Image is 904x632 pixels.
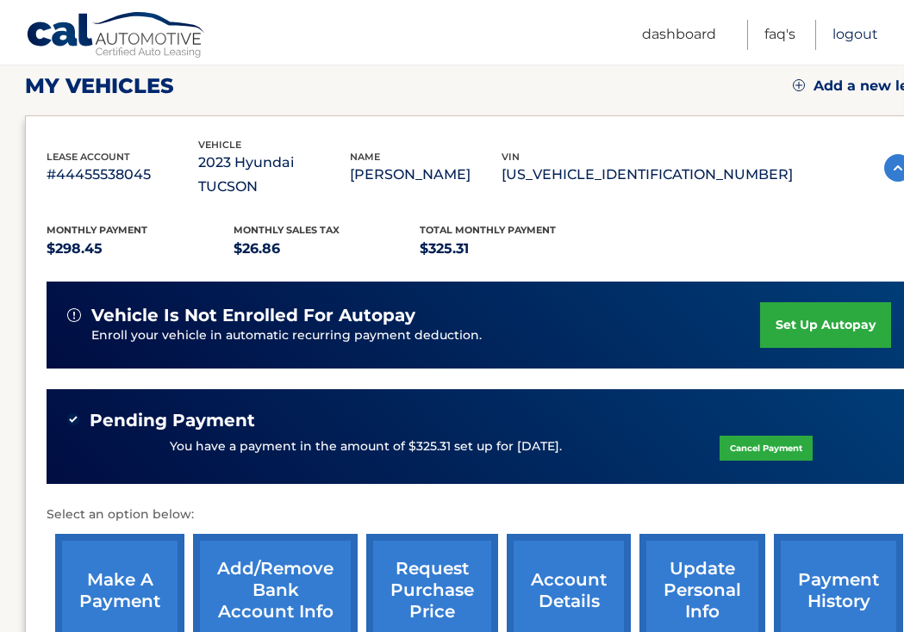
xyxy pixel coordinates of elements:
[420,224,556,236] span: Total Monthly Payment
[793,79,805,91] img: add.svg
[91,326,760,345] p: Enroll your vehicle in automatic recurring payment deduction.
[91,305,415,326] span: vehicle is not enrolled for autopay
[170,437,562,456] p: You have a payment in the amount of $325.31 set up for [DATE].
[350,151,380,163] span: name
[47,163,198,187] p: #44455538045
[234,237,421,261] p: $26.86
[26,11,207,61] a: Cal Automotive
[720,436,813,461] a: Cancel Payment
[420,237,607,261] p: $325.31
[67,413,79,425] img: check-green.svg
[90,410,255,431] span: Pending Payment
[47,151,130,163] span: lease account
[67,308,81,322] img: alert-white.svg
[47,224,147,236] span: Monthly Payment
[234,224,340,236] span: Monthly sales Tax
[642,20,716,50] a: Dashboard
[25,73,174,99] h2: my vehicles
[47,237,234,261] p: $298.45
[502,151,520,163] span: vin
[350,163,502,187] p: [PERSON_NAME]
[832,20,878,50] a: Logout
[764,20,795,50] a: FAQ's
[502,163,793,187] p: [US_VEHICLE_IDENTIFICATION_NUMBER]
[198,151,350,199] p: 2023 Hyundai TUCSON
[198,139,241,151] span: vehicle
[760,302,891,348] a: set up autopay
